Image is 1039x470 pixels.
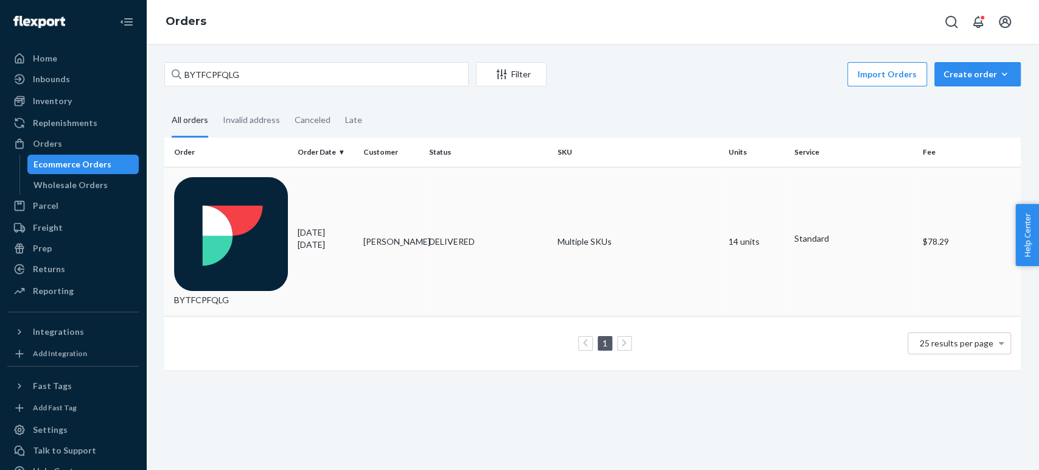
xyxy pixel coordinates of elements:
[7,441,139,460] a: Talk to Support
[7,281,139,301] a: Reporting
[943,68,1012,80] div: Create order
[429,236,548,248] div: DELIVERED
[33,444,96,457] div: Talk to Support
[966,10,990,34] button: Open notifications
[553,138,724,167] th: SKU
[298,239,354,251] p: [DATE]
[164,138,293,167] th: Order
[477,68,546,80] div: Filter
[920,338,993,348] span: 25 results per page
[33,73,70,85] div: Inbounds
[33,222,63,234] div: Freight
[7,376,139,396] button: Fast Tags
[7,196,139,216] a: Parcel
[13,16,65,28] img: Flexport logo
[33,326,84,338] div: Integrations
[1015,204,1039,266] button: Help Center
[164,62,469,86] input: Search orders
[33,402,77,413] div: Add Fast Tag
[553,167,724,316] td: Multiple SKUs
[174,177,288,306] div: BYTFCPFQLG
[724,167,789,316] td: 14 units
[993,10,1017,34] button: Open account menu
[7,69,139,89] a: Inbounds
[7,134,139,153] a: Orders
[424,138,553,167] th: Status
[172,104,208,138] div: All orders
[476,62,547,86] button: Filter
[33,242,52,254] div: Prep
[918,138,1021,167] th: Fee
[600,338,610,348] a: Page 1 is your current page
[7,239,139,258] a: Prep
[33,285,74,297] div: Reporting
[918,167,1021,316] td: $78.29
[359,167,424,316] td: [PERSON_NAME]
[7,322,139,342] button: Integrations
[794,233,913,245] p: Standard
[7,218,139,237] a: Freight
[345,104,362,136] div: Late
[33,158,111,170] div: Ecommerce Orders
[939,10,964,34] button: Open Search Box
[33,263,65,275] div: Returns
[223,104,280,136] div: Invalid address
[33,95,72,107] div: Inventory
[7,346,139,361] a: Add Integration
[33,424,68,436] div: Settings
[7,113,139,133] a: Replenishments
[114,10,139,34] button: Close Navigation
[7,91,139,111] a: Inventory
[33,138,62,150] div: Orders
[33,200,58,212] div: Parcel
[363,147,419,157] div: Customer
[7,401,139,415] a: Add Fast Tag
[156,4,216,40] ol: breadcrumbs
[7,259,139,279] a: Returns
[166,15,206,28] a: Orders
[934,62,1021,86] button: Create order
[7,49,139,68] a: Home
[724,138,789,167] th: Units
[27,175,139,195] a: Wholesale Orders
[33,52,57,65] div: Home
[33,348,87,359] div: Add Integration
[789,138,918,167] th: Service
[33,179,108,191] div: Wholesale Orders
[27,155,139,174] a: Ecommerce Orders
[33,117,97,129] div: Replenishments
[7,420,139,440] a: Settings
[295,104,331,136] div: Canceled
[298,226,354,251] div: [DATE]
[293,138,359,167] th: Order Date
[847,62,927,86] button: Import Orders
[33,380,72,392] div: Fast Tags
